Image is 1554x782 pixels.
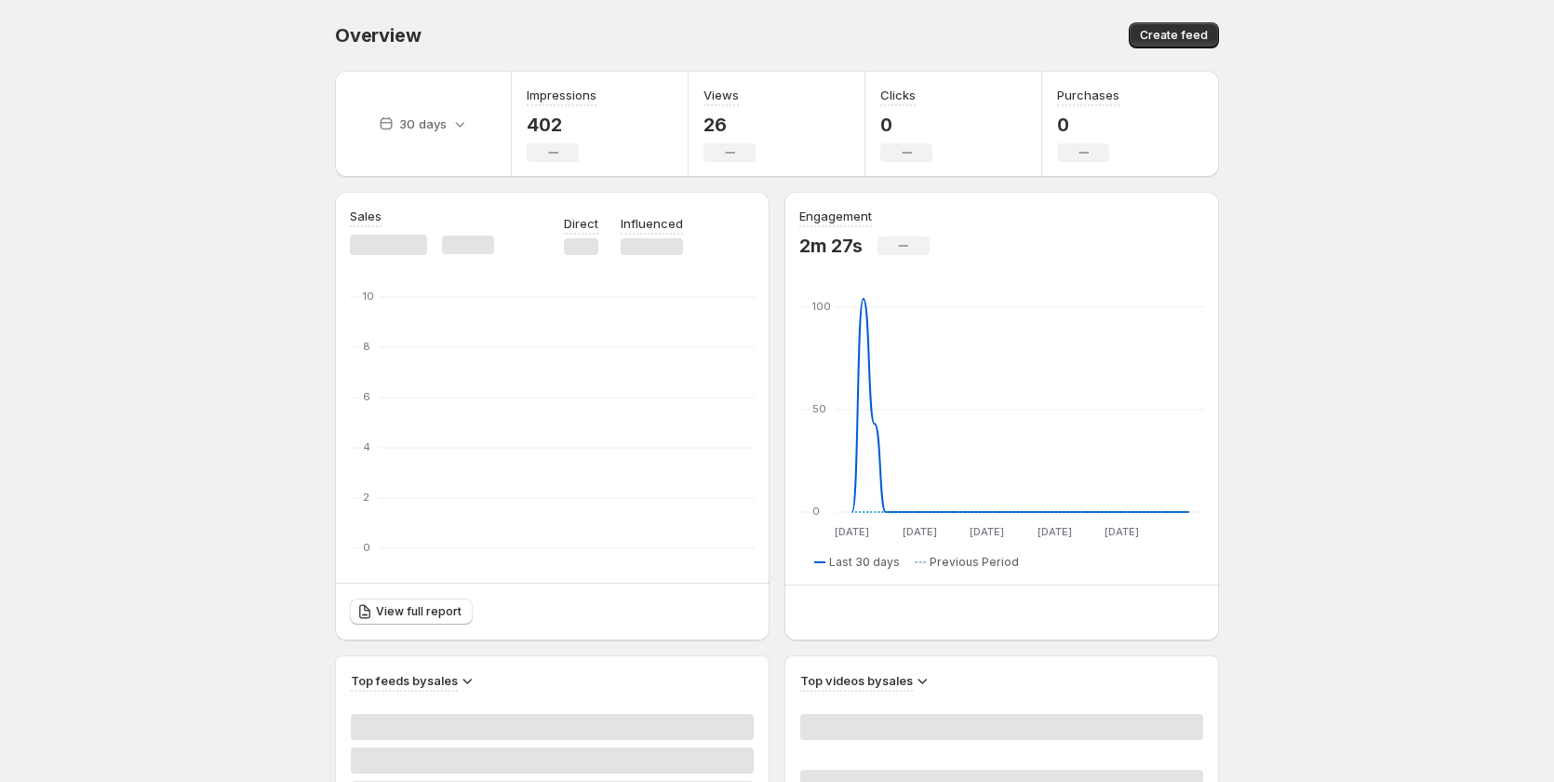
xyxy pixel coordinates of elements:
h3: Engagement [799,207,872,225]
text: [DATE] [835,525,869,538]
h3: Top feeds by sales [351,671,458,690]
text: [DATE] [903,525,937,538]
span: Previous Period [930,555,1019,570]
text: 0 [812,505,820,518]
p: Influenced [621,214,683,233]
span: Last 30 days [829,555,900,570]
p: 0 [1057,114,1119,136]
text: [DATE] [1038,525,1072,538]
text: 0 [363,541,370,554]
h3: Views [703,86,739,104]
span: Overview [335,24,421,47]
p: Direct [564,214,598,233]
h3: Clicks [880,86,916,104]
text: 10 [363,290,374,303]
p: 0 [880,114,932,136]
p: 30 days [399,115,447,133]
h3: Impressions [527,86,596,104]
text: 8 [363,340,370,353]
text: [DATE] [970,525,1004,538]
text: 100 [812,300,831,313]
p: 402 [527,114,596,136]
button: Create feed [1129,22,1219,48]
p: 26 [703,114,756,136]
span: View full report [376,604,462,619]
text: 50 [812,402,826,415]
span: Create feed [1140,28,1208,43]
text: [DATE] [1105,525,1139,538]
text: 6 [363,390,370,403]
p: 2m 27s [799,235,863,257]
a: View full report [350,599,473,625]
text: 4 [363,440,370,453]
h3: Purchases [1057,86,1119,104]
h3: Top videos by sales [800,671,913,690]
h3: Sales [350,207,382,225]
text: 2 [363,491,369,504]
